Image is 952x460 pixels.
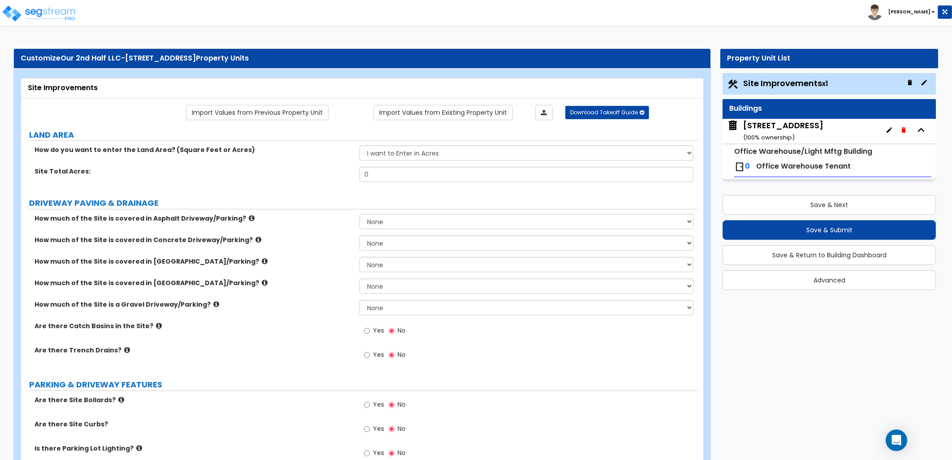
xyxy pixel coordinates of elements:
[373,326,384,335] span: Yes
[743,133,795,142] small: ( 100 % ownership)
[727,78,739,90] img: Construction.png
[723,270,936,290] button: Advanced
[723,245,936,265] button: Save & Return to Building Dashboard
[389,350,394,360] input: No
[364,448,370,458] input: Yes
[727,120,823,143] span: 621 Begonia St
[364,350,370,360] input: Yes
[61,53,196,63] span: Our 2nd Half LLC-[STREET_ADDRESS]
[35,321,353,330] label: Are there Catch Basins in the Site?
[398,350,406,359] span: No
[35,300,353,309] label: How much of the Site is a Gravel Driveway/Parking?
[389,326,394,336] input: No
[888,9,930,15] b: [PERSON_NAME]
[535,105,553,120] a: Import the dynamic attributes value through Excel sheet
[28,83,697,93] div: Site Improvements
[373,424,384,433] span: Yes
[262,258,268,265] i: click for more info!
[398,448,406,457] span: No
[35,214,353,223] label: How much of the Site is covered in Asphalt Driveway/Parking?
[124,347,130,353] i: click for more info!
[118,396,124,403] i: click for more info!
[373,400,384,409] span: Yes
[734,161,745,172] img: door.png
[1,4,78,22] img: logo_pro_r.png
[723,220,936,240] button: Save & Submit
[745,161,750,171] span: 0
[186,105,329,120] a: Import the dynamic attribute values from previous properties.
[743,120,823,143] div: [STREET_ADDRESS]
[35,346,353,355] label: Are there Trench Drains?
[255,236,261,243] i: click for more info!
[35,420,353,429] label: Are there Site Curbs?
[249,215,255,221] i: click for more info!
[262,279,268,286] i: click for more info!
[373,350,384,359] span: Yes
[35,257,353,266] label: How much of the Site is covered in [GEOGRAPHIC_DATA]/Parking?
[727,53,931,64] div: Property Unit List
[35,278,353,287] label: How much of the Site is covered in [GEOGRAPHIC_DATA]/Parking?
[398,400,406,409] span: No
[35,395,353,404] label: Are there Site Bollards?
[156,322,162,329] i: click for more info!
[364,424,370,434] input: Yes
[389,448,394,458] input: No
[565,106,649,119] button: Download Takeoff Guide
[886,430,907,451] div: Open Intercom Messenger
[373,105,513,120] a: Import the dynamic attribute values from existing properties.
[867,4,883,20] img: avatar.png
[743,78,828,89] span: Site Improvements
[29,379,698,391] label: PARKING & DRIVEWAY FEATURES
[822,79,828,88] small: x1
[29,129,698,141] label: LAND AREA
[29,197,698,209] label: DRIVEWAY PAVING & DRAINAGE
[35,444,353,453] label: Is there Parking Lot Lighting?
[570,108,638,116] span: Download Takeoff Guide
[729,104,929,114] div: Buildings
[21,53,704,64] div: Customize Property Units
[35,235,353,244] label: How much of the Site is covered in Concrete Driveway/Parking?
[756,161,851,171] span: Office Warehouse Tenant
[364,400,370,410] input: Yes
[35,145,353,154] label: How do you want to enter the Land Area? (Square Feet or Acres)
[389,424,394,434] input: No
[389,400,394,410] input: No
[734,146,872,156] small: Office Warehouse/Light Mftg Building
[213,301,219,308] i: click for more info!
[398,424,406,433] span: No
[35,167,353,176] label: Site Total Acres:
[727,120,739,131] img: building.svg
[398,326,406,335] span: No
[723,195,936,215] button: Save & Next
[136,445,142,451] i: click for more info!
[373,448,384,457] span: Yes
[364,326,370,336] input: Yes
